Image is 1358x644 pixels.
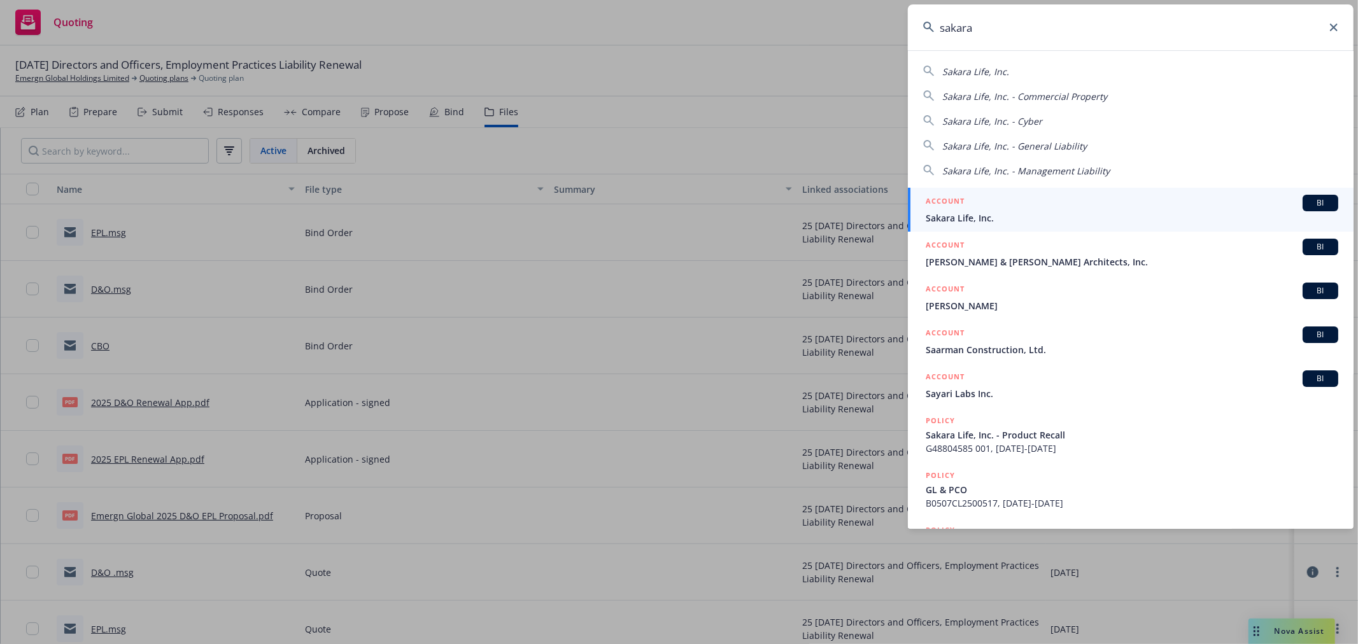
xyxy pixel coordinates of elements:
span: BI [1308,241,1333,253]
a: ACCOUNTBI[PERSON_NAME] [908,276,1354,319]
a: ACCOUNTBISakara Life, Inc. [908,188,1354,232]
a: ACCOUNTBISaarman Construction, Ltd. [908,319,1354,363]
span: G48804585 001, [DATE]-[DATE] [926,442,1338,455]
span: BI [1308,329,1333,340]
span: Sakara Life, Inc. - Product Recall [926,428,1338,442]
h5: ACCOUNT [926,370,965,386]
span: Sakara Life, Inc. - Commercial Property [942,90,1107,102]
h5: ACCOUNT [926,283,965,298]
span: BI [1308,285,1333,297]
a: POLICYSakara Life, Inc. - Product RecallG48804585 001, [DATE]-[DATE] [908,407,1354,462]
input: Search... [908,4,1354,50]
span: Sayari Labs Inc. [926,387,1338,400]
span: Sakara Life, Inc. - General Liability [942,140,1087,152]
span: Sakara Life, Inc. [942,66,1009,78]
span: Saarman Construction, Ltd. [926,343,1338,356]
span: [PERSON_NAME] & [PERSON_NAME] Architects, Inc. [926,255,1338,269]
a: POLICY [908,517,1354,571]
span: B0507CL2500517, [DATE]-[DATE] [926,496,1338,510]
a: ACCOUNTBISayari Labs Inc. [908,363,1354,407]
h5: POLICY [926,469,955,482]
span: Sakara Life, Inc. - Cyber [942,115,1042,127]
h5: POLICY [926,524,955,536]
h5: ACCOUNT [926,195,965,210]
span: BI [1308,197,1333,209]
a: POLICYGL & PCOB0507CL2500517, [DATE]-[DATE] [908,462,1354,517]
span: GL & PCO [926,483,1338,496]
a: ACCOUNTBI[PERSON_NAME] & [PERSON_NAME] Architects, Inc. [908,232,1354,276]
h5: ACCOUNT [926,326,965,342]
span: Sakara Life, Inc. [926,211,1338,225]
span: BI [1308,373,1333,384]
span: [PERSON_NAME] [926,299,1338,312]
h5: POLICY [926,414,955,427]
span: Sakara Life, Inc. - Management Liability [942,165,1110,177]
h5: ACCOUNT [926,239,965,254]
